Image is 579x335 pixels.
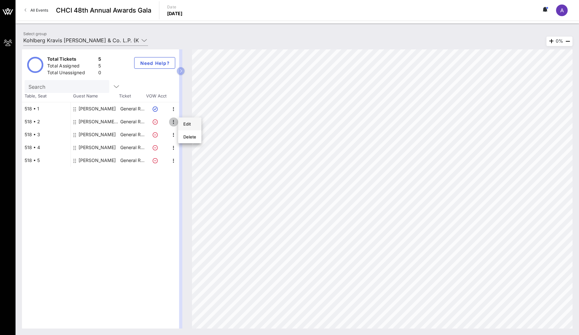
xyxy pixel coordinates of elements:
[79,102,116,115] div: Pamela Alexander
[167,4,183,10] p: Date
[22,154,70,167] div: 518 • 5
[119,102,145,115] p: General R…
[98,69,101,77] div: 0
[119,93,145,99] span: Ticket
[98,56,101,64] div: 5
[30,8,48,13] span: All Events
[556,5,568,16] div: A
[560,7,564,14] span: A
[22,128,70,141] div: 518 • 3
[47,63,96,71] div: Total Assigned
[167,10,183,17] p: [DATE]
[79,141,116,154] div: Ana Montañez
[21,5,52,15] a: All Events
[47,69,96,77] div: Total Unassigned
[546,36,573,46] div: 0%
[119,115,145,128] p: General R…
[22,102,70,115] div: 518 • 1
[47,56,96,64] div: Total Tickets
[119,128,145,141] p: General R…
[22,115,70,128] div: 518 • 2
[119,141,145,154] p: General R…
[79,128,116,141] div: Jose Borjon
[22,93,70,99] span: Table, Seat
[98,63,101,71] div: 5
[56,5,151,15] span: CHCI 48th Annual Awards Gala
[119,154,145,167] p: General R…
[79,115,119,128] div: Luis Camarena Kuchle
[145,93,167,99] span: VOW Acct
[70,93,119,99] span: Guest Name
[140,60,170,66] span: Need Help?
[79,154,116,167] div: Sophia Boyer
[23,31,47,36] label: Select group
[183,121,196,127] div: Edit
[22,141,70,154] div: 518 • 4
[183,134,196,139] div: Delete
[134,57,175,69] button: Need Help?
